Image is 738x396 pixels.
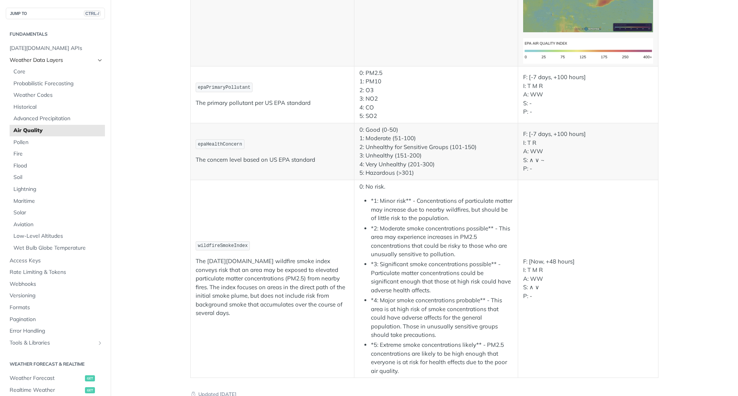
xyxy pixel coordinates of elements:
[6,31,105,38] h2: Fundamentals
[523,130,653,173] p: F: [-7 days, +100 hours] I: T R A: WW S: ∧ ∨ ~ P: -
[198,243,248,249] span: wildfireSmokeIndex
[371,260,513,295] li: *3: Significant smoke concentrations possible** - Particulate matter concentrations could be sign...
[6,255,105,267] a: Access Keys
[13,232,103,240] span: Low-Level Altitudes
[6,384,105,396] a: Realtime Weatherget
[10,113,105,124] a: Advanced Precipitation
[6,267,105,278] a: Rate Limiting & Tokens
[10,316,103,323] span: Pagination
[359,69,513,121] p: 0: PM2.5 1: PM10 2: O3 3: NO2 4: CO 5: SO2
[10,268,103,276] span: Rate Limiting & Tokens
[13,103,103,111] span: Historical
[84,10,101,17] span: CTRL-/
[196,257,349,318] p: The [DATE][DOMAIN_NAME] wildfire smoke index conveys risk that an area may be exposed to elevated...
[6,325,105,337] a: Error Handling
[13,244,103,252] span: Wet Bulb Globe Temperature
[6,43,105,54] a: [DATE][DOMAIN_NAME] APIs
[13,80,103,88] span: Probabilistic Forecasting
[13,174,103,181] span: Soil
[523,257,653,301] p: F: [Now, +48 hours] I: T M R A: WW S: ∧ ∨ P: -
[10,257,103,265] span: Access Keys
[10,137,105,148] a: Pollen
[198,142,242,147] span: epaHealthConcern
[10,219,105,230] a: Aviation
[85,387,95,393] span: get
[10,56,95,64] span: Weather Data Layers
[13,209,103,217] span: Solar
[371,224,513,259] li: *2: Moderate smoke concentrations possible** - This area may experience increases in PM2.5 concen...
[13,186,103,193] span: Lightning
[523,46,653,54] span: Expand image
[10,125,105,136] a: Air Quality
[6,290,105,302] a: Versioning
[10,184,105,195] a: Lightning
[97,340,103,346] button: Show subpages for Tools & Libraries
[10,280,103,288] span: Webhooks
[371,296,513,340] li: *4: Major smoke concentrations probable** - This area is at high risk of smoke concentrations tha...
[10,207,105,219] a: Solar
[10,148,105,160] a: Fire
[523,38,653,64] img: us_nowcast_aqi
[6,55,105,66] a: Weather Data LayersHide subpages for Weather Data Layers
[196,156,349,164] p: The concern level based on US EPA standard
[10,45,103,52] span: [DATE][DOMAIN_NAME] APIs
[10,196,105,207] a: Maritime
[13,115,103,123] span: Advanced Precipitation
[10,230,105,242] a: Low-Level Altitudes
[10,386,83,394] span: Realtime Weather
[10,172,105,183] a: Soil
[10,160,105,172] a: Flood
[10,374,83,382] span: Weather Forecast
[359,182,513,191] p: 0: No risk.
[10,89,105,101] a: Weather Codes
[6,337,105,349] a: Tools & LibrariesShow subpages for Tools & Libraries
[13,162,103,170] span: Flood
[10,66,105,78] a: Core
[196,99,349,108] p: The primary pollutant per US EPA standard
[6,314,105,325] a: Pagination
[10,101,105,113] a: Historical
[97,57,103,63] button: Hide subpages for Weather Data Layers
[13,91,103,99] span: Weather Codes
[10,339,95,347] span: Tools & Libraries
[10,304,103,311] span: Formats
[6,302,105,313] a: Formats
[13,221,103,229] span: Aviation
[10,78,105,89] a: Probabilistic Forecasting
[13,139,103,146] span: Pollen
[359,126,513,177] p: 0: Good (0-50) 1: Moderate (51-100) 2: Unhealthy for Sensitive Groups (101-150) 3: Unhealthy (151...
[13,197,103,205] span: Maritime
[10,292,103,300] span: Versioning
[523,73,653,116] p: F: [-7 days, +100 hours] I: T M R A: WW S: - P: -
[13,150,103,158] span: Fire
[10,242,105,254] a: Wet Bulb Globe Temperature
[6,361,105,368] h2: Weather Forecast & realtime
[6,278,105,290] a: Webhooks
[371,197,513,223] li: *1: Minor risk** - Concentrations of particulate matter may increase due to nearby wildfires, but...
[13,68,103,76] span: Core
[371,341,513,375] li: *5: Extreme smoke concentrations likely** - PM2.5 concentrations are likely to be high enough tha...
[6,8,105,19] button: JUMP TOCTRL-/
[198,85,251,90] span: epaPrimaryPollutant
[13,127,103,134] span: Air Quality
[10,327,103,335] span: Error Handling
[85,375,95,381] span: get
[6,373,105,384] a: Weather Forecastget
